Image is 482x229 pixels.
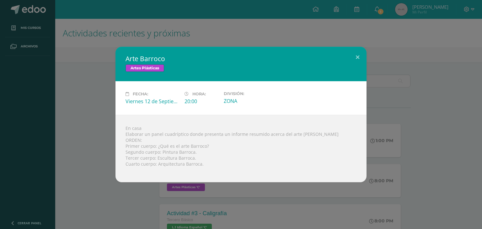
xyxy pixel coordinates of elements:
[349,47,367,68] button: Close (Esc)
[126,54,356,63] h2: Arte Barroco
[185,98,219,105] div: 20:00
[133,92,148,96] span: Fecha:
[126,98,179,105] div: Viernes 12 de Septiembre
[192,92,206,96] span: Hora:
[126,64,164,72] span: Artes Plásticas
[224,91,278,96] label: División:
[115,115,367,182] div: En casa Elaborar un panel cuadríptico donde presenta un informe resumido acerca del arte [PERSON_...
[224,98,278,104] div: ZONA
